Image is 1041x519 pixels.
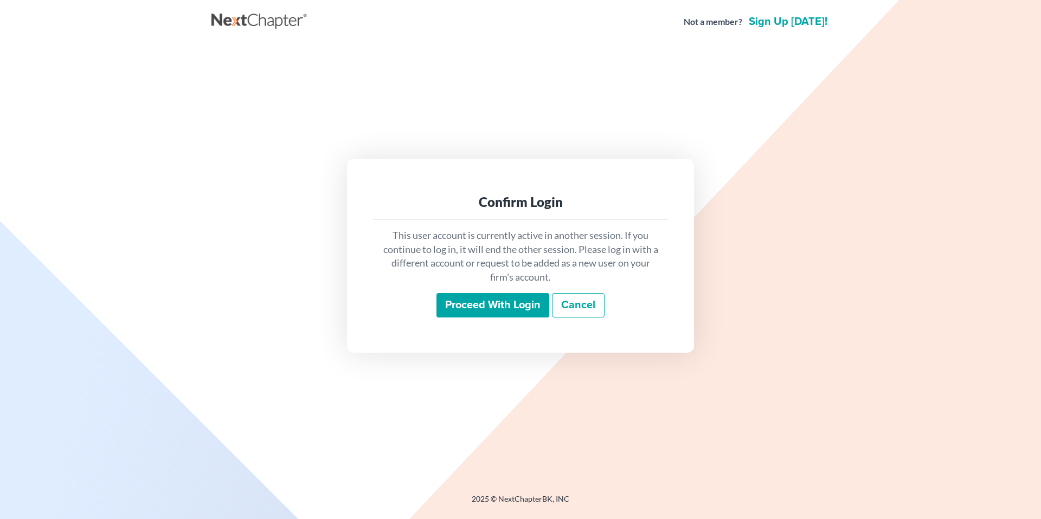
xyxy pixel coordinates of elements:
input: Proceed with login [436,293,549,318]
strong: Not a member? [684,16,742,28]
a: Cancel [552,293,605,318]
div: 2025 © NextChapterBK, INC [211,494,830,513]
p: This user account is currently active in another session. If you continue to log in, it will end ... [382,229,659,284]
a: Sign up [DATE]! [747,16,830,27]
div: Confirm Login [382,193,659,211]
